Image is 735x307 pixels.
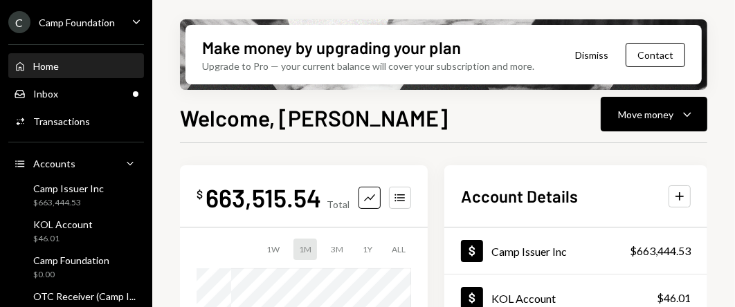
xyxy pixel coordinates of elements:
[630,243,691,259] div: $663,444.53
[626,43,685,67] button: Contact
[33,218,93,230] div: KOL Account
[261,239,285,260] div: 1W
[39,17,115,28] div: Camp Foundation
[8,109,144,133] a: Transactions
[327,198,350,210] div: Total
[33,254,109,266] div: Camp Foundation
[8,178,144,212] a: Camp Issuer Inc$663,444.53
[357,239,378,260] div: 1Y
[8,81,144,106] a: Inbox
[491,245,567,258] div: Camp Issuer Inc
[8,214,144,248] a: KOL Account$46.01
[601,97,707,131] button: Move money
[8,11,30,33] div: C
[33,158,75,169] div: Accounts
[325,239,349,260] div: 3M
[33,60,59,72] div: Home
[8,151,144,176] a: Accounts
[33,115,90,127] div: Transactions
[202,59,534,73] div: Upgrade to Pro — your current balance will cover your subscription and more.
[444,227,707,274] a: Camp Issuer Inc$663,444.53
[8,250,144,283] a: Camp Foundation$0.00
[461,185,578,207] h2: Account Details
[491,292,556,305] div: KOL Account
[202,36,461,59] div: Make money by upgrading your plan
[33,269,109,281] div: $0.00
[33,183,104,194] div: Camp Issuer Inc
[33,88,58,100] div: Inbox
[33,290,136,302] div: OTC Receiver (Camp I...
[197,187,203,201] div: $
[180,104,448,131] h1: Welcome, [PERSON_NAME]
[657,290,691,306] div: $46.01
[386,239,411,260] div: ALL
[206,182,321,213] div: 663,515.54
[558,39,626,71] button: Dismiss
[33,197,104,209] div: $663,444.53
[293,239,317,260] div: 1M
[618,107,673,122] div: Move money
[33,233,93,245] div: $46.01
[8,53,144,78] a: Home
